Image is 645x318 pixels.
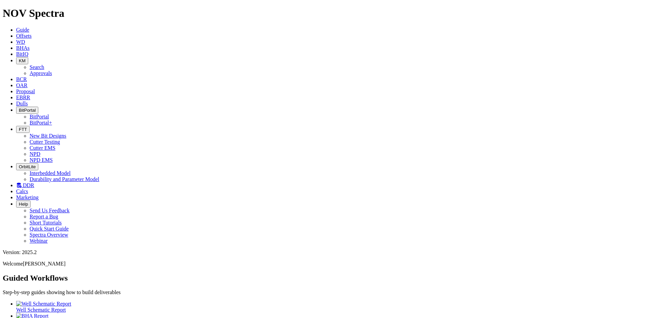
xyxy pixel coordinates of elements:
[16,82,28,88] a: OAR
[30,232,68,238] a: Spectra Overview
[30,226,69,232] a: Quick Start Guide
[30,151,40,157] a: NPD
[16,89,35,94] a: Proposal
[16,95,30,100] a: EBRR
[30,238,48,244] a: Webinar
[19,164,36,169] span: OrbitLite
[30,176,99,182] a: Durability and Parameter Model
[16,201,31,208] button: Help
[16,57,28,64] button: KM
[16,107,38,114] button: BitPortal
[30,220,62,225] a: Short Tutorials
[3,289,642,295] p: Step-by-step guides showing how to build deliverables
[30,120,52,126] a: BitPortal+
[16,33,32,39] a: Offsets
[16,39,25,45] a: WD
[30,139,60,145] a: Cutter Testing
[16,195,39,200] a: Marketing
[30,70,52,76] a: Approvals
[16,182,34,188] a: DDR
[30,157,53,163] a: NPD EMS
[19,58,26,63] span: KM
[30,214,58,219] a: Report a Bug
[16,301,642,313] a: Well Schematic Report Well Schematic Report
[30,114,49,119] a: BitPortal
[16,45,30,51] a: BHAs
[30,133,66,139] a: New Bit Designs
[3,249,642,255] div: Version: 2025.2
[19,108,36,113] span: BitPortal
[16,163,38,170] button: OrbitLite
[16,76,27,82] a: BCR
[23,261,66,267] span: [PERSON_NAME]
[16,126,30,133] button: FTT
[16,188,28,194] a: Calcs
[30,64,44,70] a: Search
[30,170,71,176] a: Interbedded Model
[3,274,642,283] h2: Guided Workflows
[19,202,28,207] span: Help
[16,307,66,313] span: Well Schematic Report
[16,51,28,57] a: BitIQ
[16,101,28,106] a: Dulls
[3,7,642,20] h1: NOV Spectra
[16,301,71,307] img: Well Schematic Report
[30,208,70,213] a: Send Us Feedback
[30,145,55,151] a: Cutter EMS
[3,261,642,267] p: Welcome
[23,182,34,188] span: DDR
[16,27,29,33] a: Guide
[19,127,27,132] span: FTT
